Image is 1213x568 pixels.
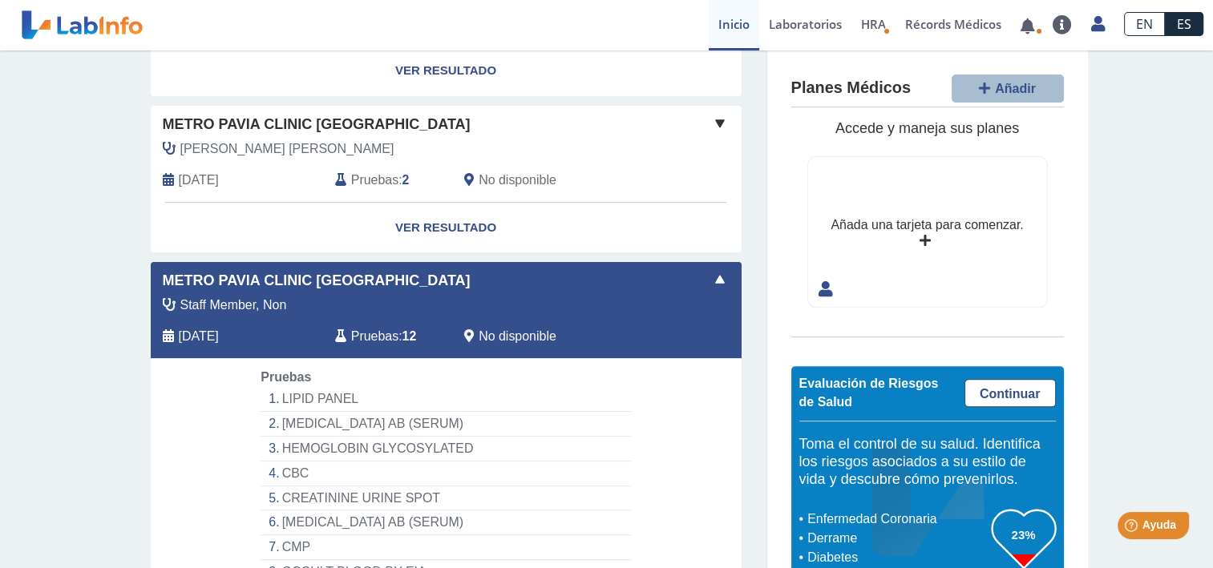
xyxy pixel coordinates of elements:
span: Staff Member, Non [180,296,287,315]
div: : [323,171,452,190]
li: [MEDICAL_DATA] AB (SERUM) [261,510,630,535]
span: 2025-07-07 [179,327,219,346]
li: CREATININE URINE SPOT [261,486,630,511]
span: Accede y maneja sus planes [835,120,1019,136]
span: Metro Pavia Clinic [GEOGRAPHIC_DATA] [163,114,471,135]
span: 2025-08-14 [179,171,219,190]
span: Evaluación de Riesgos de Salud [799,377,939,409]
span: Añadir [995,82,1036,95]
a: Ver Resultado [151,203,742,253]
li: Enfermedad Coronaria [803,510,992,529]
h4: Planes Médicos [791,79,911,98]
b: 12 [402,329,417,343]
button: Añadir [952,75,1064,103]
li: LIPID PANEL [261,387,630,412]
span: Metro Pavia Clinic [GEOGRAPHIC_DATA] [163,270,471,292]
span: Pruebas [351,327,398,346]
span: Pruebas [351,171,398,190]
a: EN [1124,12,1165,36]
li: HEMOGLOBIN GLYCOSYLATED [261,437,630,461]
div: Añada una tarjeta para comenzar. [831,216,1023,235]
a: Continuar [964,379,1056,407]
li: CBC [261,461,630,486]
span: HRA [861,16,886,32]
h3: 23% [992,525,1056,545]
div: : [323,327,452,346]
li: [MEDICAL_DATA] AB (SERUM) [261,412,630,437]
span: No disponible [479,327,556,346]
b: 2 [402,173,410,187]
span: No disponible [479,171,556,190]
li: Diabetes [803,548,992,567]
span: Pruebas [261,370,311,384]
li: CMP [261,535,630,560]
h5: Toma el control de su salud. Identifica los riesgos asociados a su estilo de vida y descubre cómo... [799,436,1056,488]
a: ES [1165,12,1203,36]
a: Ver Resultado [151,46,742,96]
li: Derrame [803,529,992,548]
span: Tollinchi Velazquez, Yadiel [180,139,394,159]
iframe: Help widget launcher [1070,506,1195,550]
span: Continuar [980,387,1041,401]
